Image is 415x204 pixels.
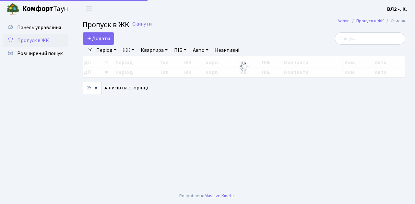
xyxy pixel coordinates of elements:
select: записів на сторінці [83,82,101,94]
b: ВЛ2 -. К. [387,6,407,13]
span: Таун [22,4,68,15]
a: Massive Kinetic [205,192,235,199]
nav: breadcrumb [328,14,415,28]
a: ПІБ [172,45,189,56]
a: Пропуск в ЖК [3,34,68,47]
b: Комфорт [22,4,53,14]
label: записів на сторінці [83,82,148,94]
span: Додати [87,35,110,42]
img: Обробка... [239,62,249,72]
span: Панель управління [17,24,61,31]
span: Розширений пошук [17,50,63,57]
a: Розширений пошук [3,47,68,60]
a: Неактивні [212,45,242,56]
span: Пропуск в ЖК [83,19,129,30]
a: ЖК [120,45,137,56]
div: Розроблено . [179,192,236,199]
a: Квартира [138,45,170,56]
a: Авто [190,45,211,56]
a: ВЛ2 -. К. [387,5,407,13]
a: Пропуск в ЖК [356,17,384,24]
input: Пошук... [335,32,405,45]
a: Додати [83,32,114,45]
a: Період [94,45,119,56]
span: Пропуск в ЖК [17,37,49,44]
a: Панель управління [3,21,68,34]
button: Переключити навігацію [81,4,97,14]
img: logo.png [6,3,19,16]
li: Список [384,17,405,25]
a: Admin [338,17,350,24]
a: Скинути [132,21,152,27]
